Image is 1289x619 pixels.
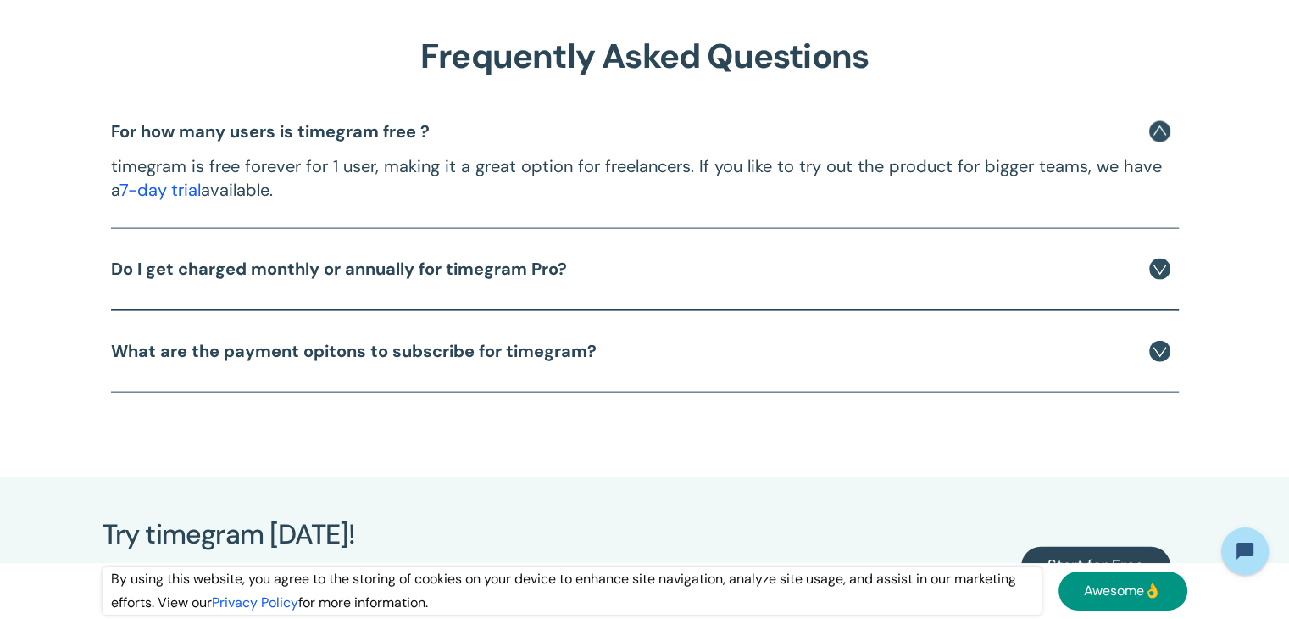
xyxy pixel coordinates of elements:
a: 7-day trial [119,179,201,201]
strong: What are the payment opitons to subscribe for timegram? [111,340,597,362]
a: Start for Free [1021,547,1170,586]
p: timegram is free forever for 1 user, making it a great option for freelancers. If you like to try... [111,155,1170,203]
a: Privacy Policy [212,594,298,611]
a: Awesome👌 [1058,572,1187,611]
h4: Do I get charged monthly or annually for timegram Pro? [111,259,567,280]
h4: For how many users is timegram free ? [111,121,430,142]
strong: Frequently Asked Questions [420,34,869,78]
h2: Try timegram [DATE]! [103,520,356,549]
div: By using this website, you agree to the storing of cookies on your device to enhance site navigat... [103,567,1042,615]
